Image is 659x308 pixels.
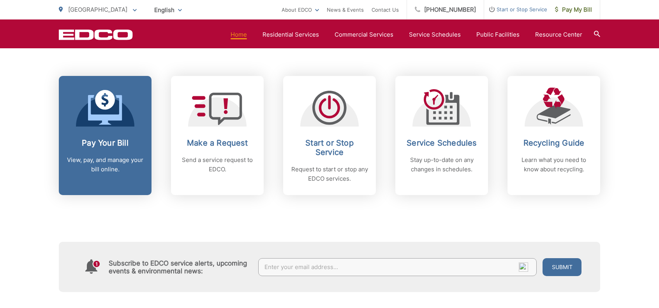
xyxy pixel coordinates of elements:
[282,5,319,14] a: About EDCO
[403,155,480,174] p: Stay up-to-date on any changes in schedules.
[519,262,528,272] img: npw-badge-icon-locked.svg
[179,138,256,148] h2: Make a Request
[291,165,368,183] p: Request to start or stop any EDCO services.
[148,3,188,17] span: English
[67,155,144,174] p: View, pay, and manage your bill online.
[409,30,461,39] a: Service Schedules
[68,6,127,13] span: [GEOGRAPHIC_DATA]
[59,29,133,40] a: EDCD logo. Return to the homepage.
[372,5,399,14] a: Contact Us
[335,30,393,39] a: Commercial Services
[67,138,144,148] h2: Pay Your Bill
[476,30,520,39] a: Public Facilities
[555,5,592,14] span: Pay My Bill
[291,138,368,157] h2: Start or Stop Service
[507,76,600,195] a: Recycling Guide Learn what you need to know about recycling.
[179,155,256,174] p: Send a service request to EDCO.
[258,258,537,276] input: Enter your email address...
[231,30,247,39] a: Home
[171,76,264,195] a: Make a Request Send a service request to EDCO.
[327,5,364,14] a: News & Events
[263,30,319,39] a: Residential Services
[395,76,488,195] a: Service Schedules Stay up-to-date on any changes in schedules.
[403,138,480,148] h2: Service Schedules
[59,76,152,195] a: Pay Your Bill View, pay, and manage your bill online.
[109,259,250,275] h4: Subscribe to EDCO service alerts, upcoming events & environmental news:
[535,30,582,39] a: Resource Center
